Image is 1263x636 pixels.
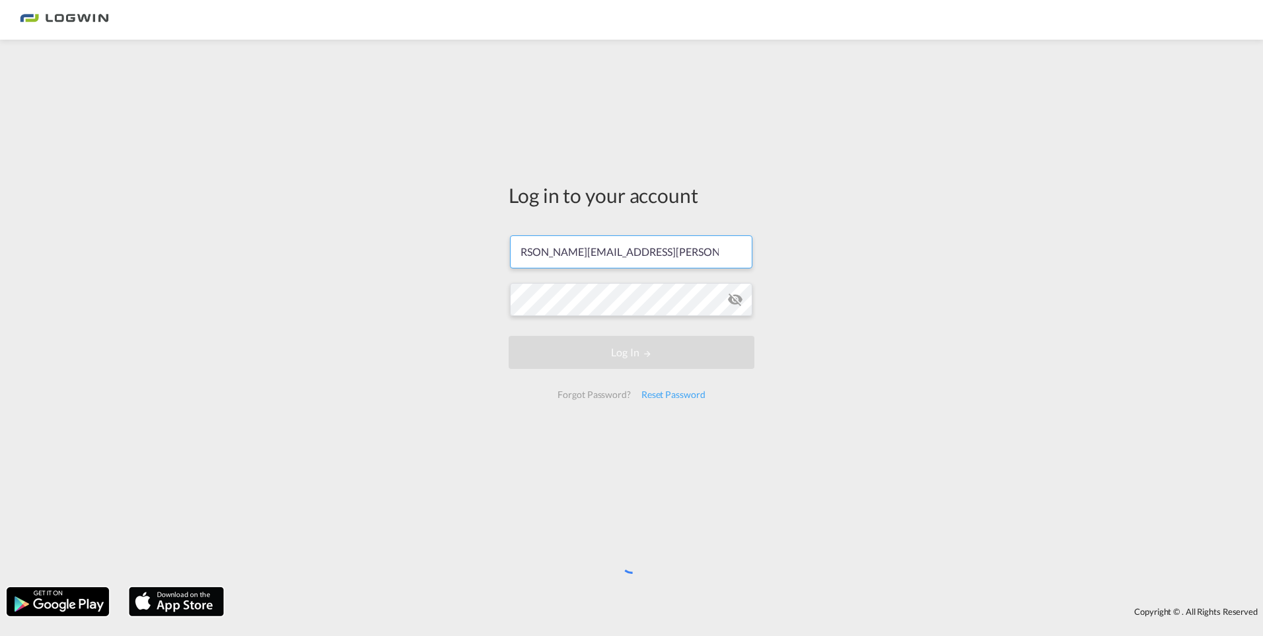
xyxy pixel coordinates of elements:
[552,383,635,407] div: Forgot Password?
[509,336,754,369] button: LOGIN
[5,586,110,617] img: google.png
[231,600,1263,623] div: Copyright © . All Rights Reserved
[127,586,225,617] img: apple.png
[727,292,743,307] md-icon: icon-eye-off
[636,383,711,407] div: Reset Password
[509,181,754,209] div: Log in to your account
[510,235,752,268] input: Enter email/phone number
[20,5,109,35] img: bc73a0e0d8c111efacd525e4c8ad7d32.png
